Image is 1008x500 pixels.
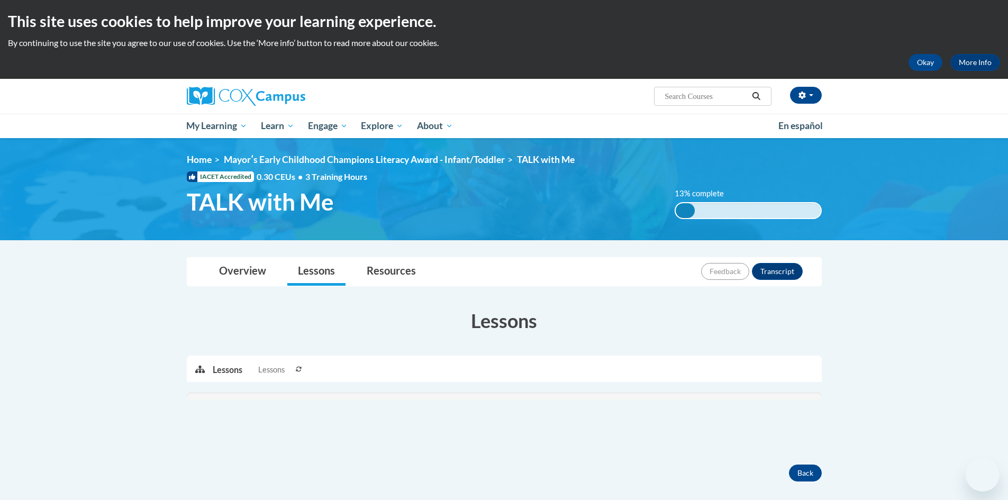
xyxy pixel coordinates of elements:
span: Engage [308,120,348,132]
button: Feedback [701,263,749,280]
a: About [410,114,460,138]
div: Main menu [171,114,838,138]
span: Learn [261,120,294,132]
a: Learn [254,114,301,138]
h3: Lessons [187,307,822,334]
a: More Info [950,54,1000,71]
a: My Learning [180,114,255,138]
button: Back [789,465,822,481]
span: 3 Training Hours [305,171,367,181]
a: Resources [356,258,426,286]
a: En español [771,115,830,137]
span: Explore [361,120,403,132]
div: 13% complete [676,203,695,218]
a: Mayorʹs Early Childhood Champions Literacy Award - Infant/Toddler [224,154,505,165]
img: Cox Campus [187,87,305,106]
label: 13% complete [675,188,735,199]
span: Lessons [258,364,285,376]
span: My Learning [186,120,247,132]
a: Overview [208,258,277,286]
a: Lessons [287,258,346,286]
span: En español [778,120,823,131]
iframe: Button to launch messaging window [966,458,1000,492]
input: Search Courses [664,90,748,103]
button: Transcript [752,263,803,280]
a: Explore [354,114,410,138]
p: By continuing to use the site you agree to our use of cookies. Use the ‘More info’ button to read... [8,37,1000,49]
button: Search [748,90,764,103]
span: TALK with Me [517,154,575,165]
span: TALK with Me [187,188,334,216]
h2: This site uses cookies to help improve your learning experience. [8,11,1000,32]
a: Engage [301,114,355,138]
p: Lessons [213,364,242,376]
span: • [298,171,303,181]
a: Home [187,154,212,165]
span: IACET Accredited [187,171,254,182]
a: Cox Campus [187,87,388,106]
button: Account Settings [790,87,822,104]
button: Okay [909,54,942,71]
span: 0.30 CEUs [257,171,305,183]
span: About [417,120,453,132]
